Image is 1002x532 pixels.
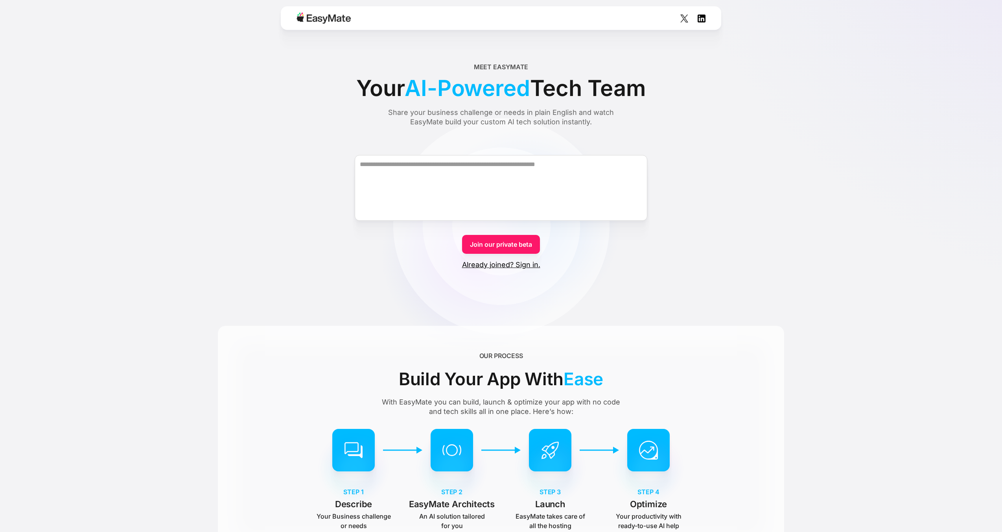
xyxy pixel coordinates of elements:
a: Join our private beta [462,235,540,254]
span: AI-Powered [405,72,530,105]
div: Meet EasyMate [474,62,529,72]
img: Easymate logo [297,13,351,24]
a: Already joined? Sign in. [462,260,540,270]
div: OUR PROCESS [479,351,523,360]
span: Ease [564,365,603,393]
form: Form [218,141,784,270]
div: Share your business challenge or needs in plain English and watch EasyMate build your custom AI t... [373,108,629,127]
p: Your Business challenge or needs [316,512,391,530]
p: EasyMate Architects [409,498,495,510]
p: Your productivity with ready-to-use AI help [611,512,686,530]
img: Social Icon [680,15,688,22]
span: Tech Team [530,72,646,105]
div: Your [356,72,645,105]
div: Build Your App With [399,365,603,393]
img: Social Icon [698,15,705,22]
p: An AI solution tailored for you [414,512,489,530]
p: EasyMate takes care of all the hosting [513,512,588,530]
div: With EasyMate you can build, launch & optimize your app with no code and tech skills all in one p... [377,397,625,416]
